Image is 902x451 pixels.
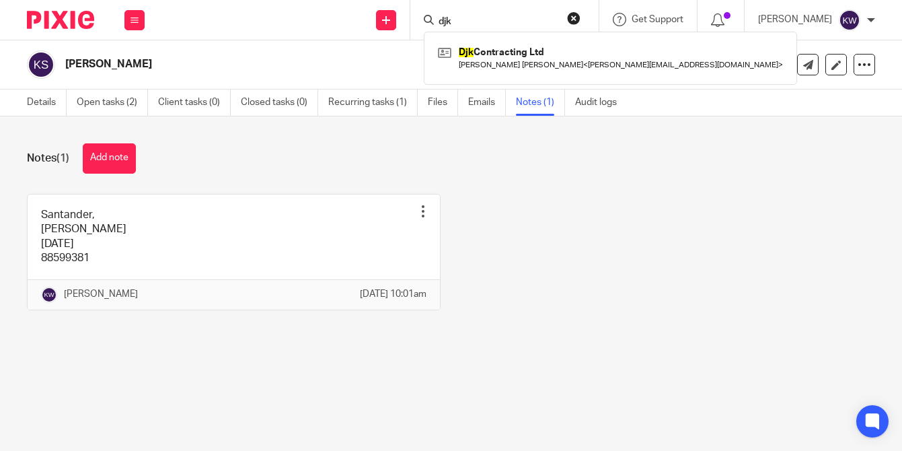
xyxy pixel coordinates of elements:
h1: Notes [27,151,69,166]
a: Files [428,90,458,116]
span: (1) [57,153,69,164]
a: Emails [468,90,506,116]
span: Get Support [632,15,683,24]
p: [PERSON_NAME] [64,287,138,301]
a: Details [27,90,67,116]
button: Clear [567,11,580,25]
h2: [PERSON_NAME] [65,57,567,71]
a: Open tasks (2) [77,90,148,116]
a: Recurring tasks (1) [328,90,418,116]
input: Search [437,16,558,28]
a: Closed tasks (0) [241,90,318,116]
a: Client tasks (0) [158,90,231,116]
p: [DATE] 10:01am [360,287,426,301]
img: svg%3E [27,50,55,79]
img: svg%3E [41,287,57,303]
a: Audit logs [575,90,627,116]
button: Add note [83,143,136,174]
p: [PERSON_NAME] [758,13,832,26]
img: svg%3E [839,9,860,31]
a: Notes (1) [516,90,565,116]
img: Pixie [27,11,94,29]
